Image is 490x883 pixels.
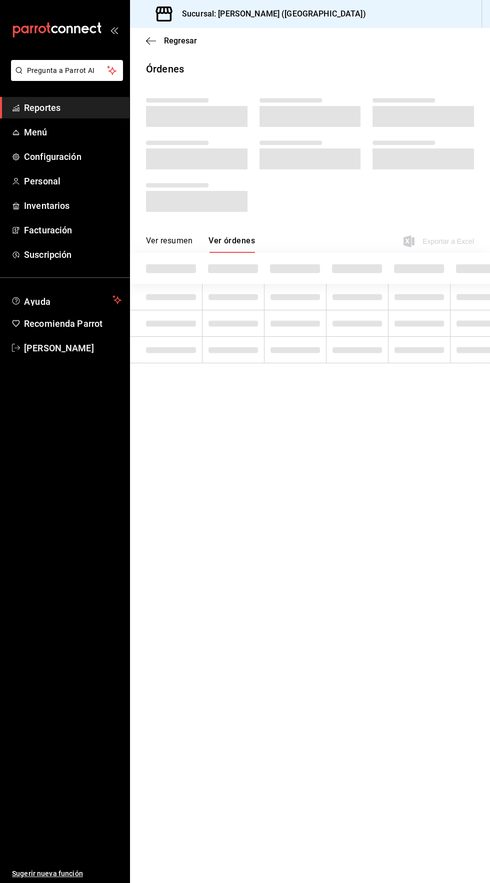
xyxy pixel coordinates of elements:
a: Pregunta a Parrot AI [7,72,123,83]
button: Ver órdenes [208,236,255,253]
span: Personal [24,174,121,188]
button: open_drawer_menu [110,26,118,34]
h3: Sucursal: [PERSON_NAME] ([GEOGRAPHIC_DATA]) [174,8,366,20]
span: Reportes [24,101,121,114]
span: Ayuda [24,294,108,306]
button: Ver resumen [146,236,192,253]
button: Pregunta a Parrot AI [11,60,123,81]
span: Menú [24,125,121,139]
span: [PERSON_NAME] [24,341,121,355]
div: navigation tabs [146,236,255,253]
span: Configuración [24,150,121,163]
span: Pregunta a Parrot AI [27,65,107,76]
button: Regresar [146,36,197,45]
span: Sugerir nueva función [12,869,121,879]
span: Suscripción [24,248,121,261]
span: Inventarios [24,199,121,212]
div: Órdenes [146,61,184,76]
span: Recomienda Parrot [24,317,121,330]
span: Regresar [164,36,197,45]
span: Facturación [24,223,121,237]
